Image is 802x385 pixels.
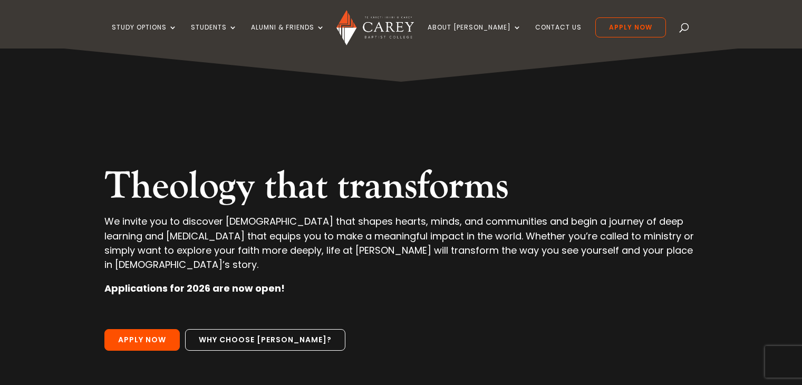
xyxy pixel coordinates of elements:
a: Contact Us [535,24,582,49]
a: Study Options [112,24,177,49]
a: Why choose [PERSON_NAME]? [185,329,345,351]
a: About [PERSON_NAME] [428,24,521,49]
a: Students [191,24,237,49]
a: Apply Now [104,329,180,351]
strong: Applications for 2026 are now open! [104,282,285,295]
img: Carey Baptist College [336,10,414,45]
a: Alumni & Friends [251,24,325,49]
h2: Theology that transforms [104,163,697,214]
a: Apply Now [595,17,666,37]
p: We invite you to discover [DEMOGRAPHIC_DATA] that shapes hearts, minds, and communities and begin... [104,214,697,281]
